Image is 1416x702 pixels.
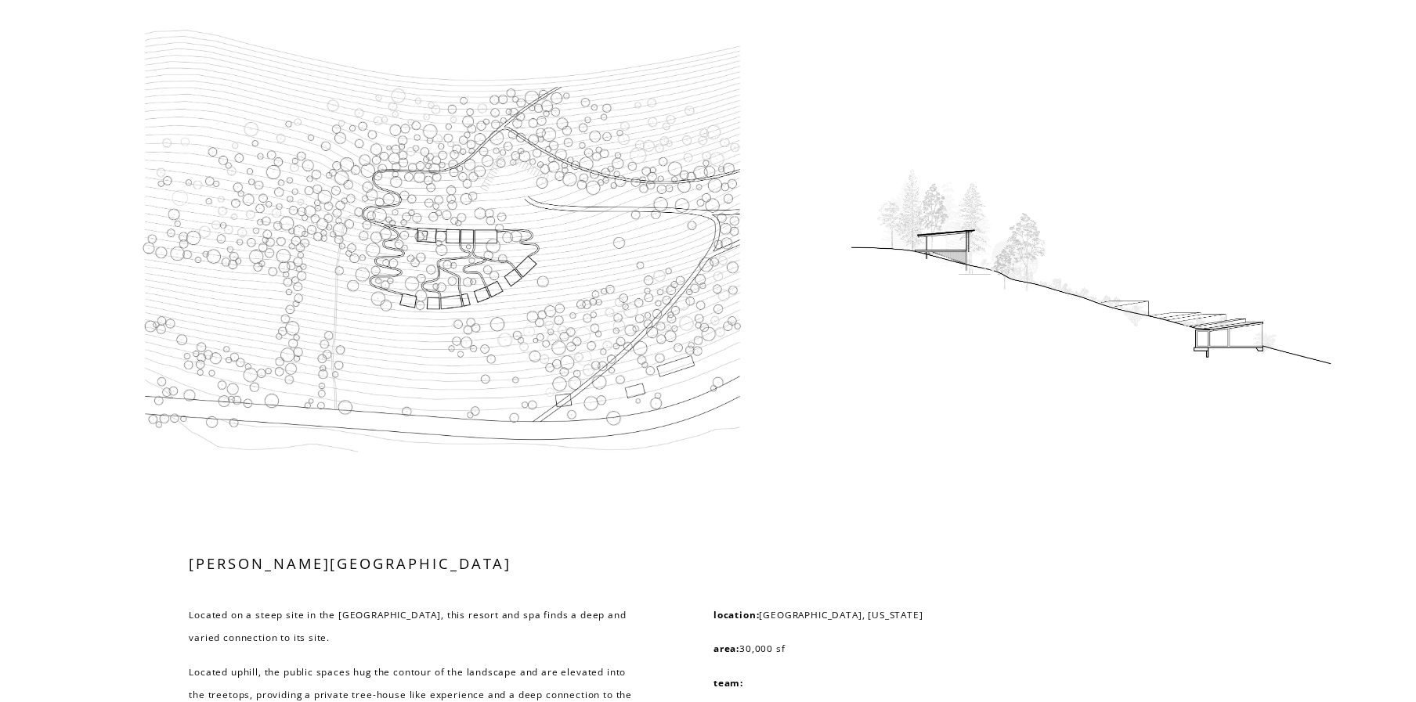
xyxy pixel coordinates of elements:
[713,608,759,621] strong: location:
[189,603,644,650] p: Located on a steep site in the [GEOGRAPHIC_DATA], this resort and spa finds a deep and varied con...
[713,637,1111,661] p: 30,000 sf
[713,676,743,689] strong: team:
[189,553,644,573] h3: [PERSON_NAME][GEOGRAPHIC_DATA]
[713,642,739,654] strong: area:
[713,603,1111,627] p: [GEOGRAPHIC_DATA], [US_STATE]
